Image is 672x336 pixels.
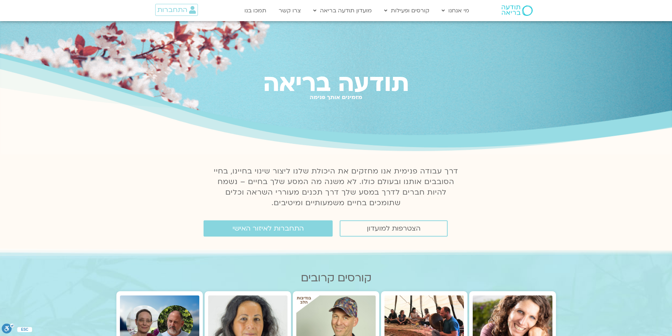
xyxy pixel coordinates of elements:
a: התחברות [155,4,198,16]
h2: קורסים קרובים [116,272,556,284]
span: הצטרפות למועדון [367,225,420,232]
span: התחברות לאיזור האישי [232,225,304,232]
img: תודעה בריאה [502,5,533,16]
a: מועדון תודעה בריאה [310,4,375,17]
a: מי אנחנו [438,4,473,17]
a: קורסים ופעילות [381,4,433,17]
a: התחברות לאיזור האישי [204,220,333,237]
span: התחברות [157,6,187,14]
a: הצטרפות למועדון [340,220,448,237]
p: דרך עבודה פנימית אנו מחזקים את היכולת שלנו ליצור שינוי בחיינו, בחיי הסובבים אותנו ובעולם כולו. לא... [210,166,462,208]
a: תמכו בנו [241,4,270,17]
a: צרו קשר [275,4,304,17]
